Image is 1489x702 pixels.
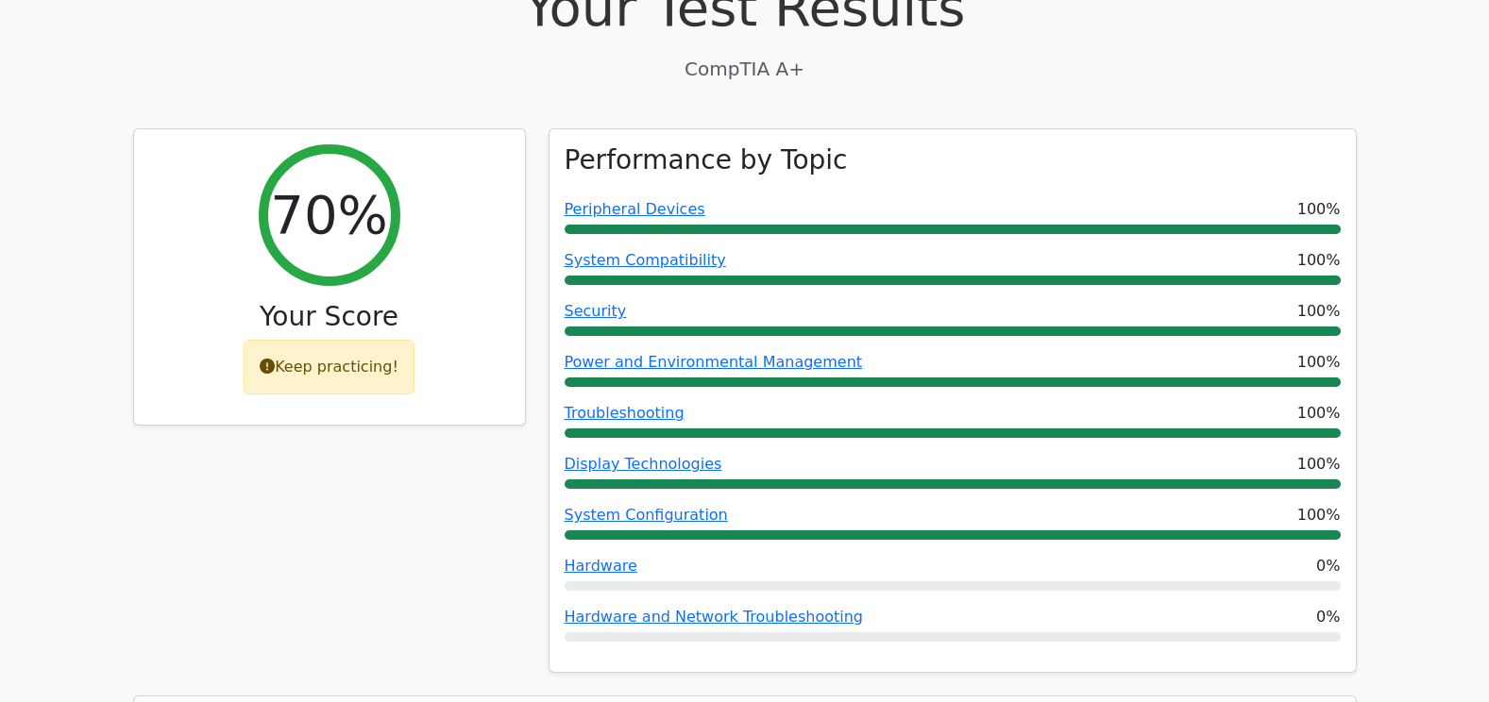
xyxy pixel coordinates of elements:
h3: Your Score [149,301,510,333]
a: System Compatibility [565,251,726,269]
h2: 70% [270,183,387,246]
span: 100% [1297,504,1341,526]
a: Peripheral Devices [565,200,705,218]
p: CompTIA A+ [133,55,1357,83]
span: 0% [1316,555,1340,577]
h3: Performance by Topic [565,144,848,176]
span: 100% [1297,453,1341,476]
a: Power and Environmental Management [565,353,863,371]
span: 100% [1297,300,1341,323]
span: 100% [1297,249,1341,272]
div: Keep practicing! [244,340,415,394]
span: 0% [1316,606,1340,628]
a: System Configuration [565,506,728,524]
a: Hardware [565,557,637,575]
a: Hardware and Network Troubleshooting [565,608,864,626]
a: Troubleshooting [565,404,685,422]
a: Display Technologies [565,455,722,473]
span: 100% [1297,198,1341,221]
span: 100% [1297,402,1341,425]
a: Security [565,302,627,320]
span: 100% [1297,351,1341,374]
